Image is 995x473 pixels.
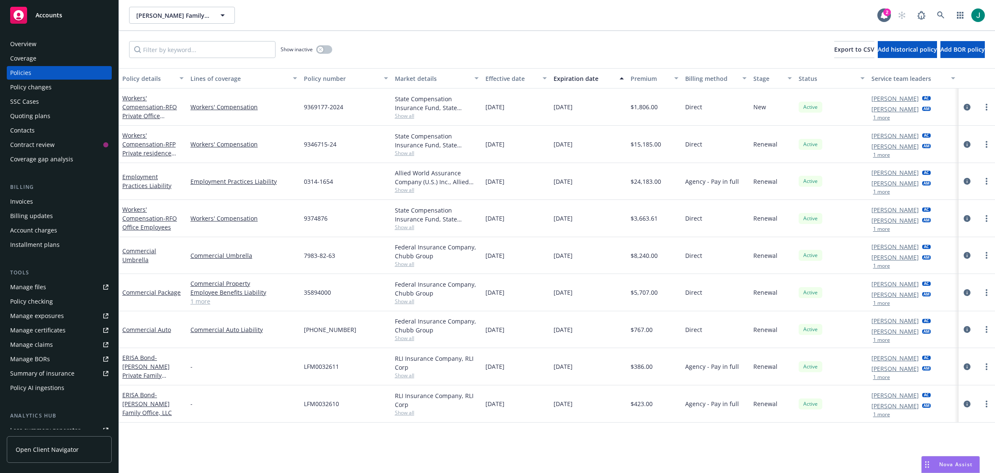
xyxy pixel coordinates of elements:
[10,152,73,166] div: Coverage gap analysis
[550,68,627,89] button: Expiration date
[554,251,573,260] span: [DATE]
[802,252,819,259] span: Active
[873,301,890,306] button: 1 more
[395,335,479,342] span: Show all
[7,209,112,223] a: Billing updates
[395,243,479,260] div: Federal Insurance Company, Chubb Group
[395,186,479,194] span: Show all
[485,325,504,334] span: [DATE]
[753,177,777,186] span: Renewal
[631,74,669,83] div: Premium
[631,288,658,297] span: $5,707.00
[873,189,890,194] button: 1 more
[873,263,890,268] button: 1 more
[7,224,112,237] a: Account charges
[122,391,172,417] span: - [PERSON_NAME] Family Office, LLC
[10,224,57,237] div: Account charges
[7,52,112,65] a: Coverage
[631,399,653,408] span: $423.00
[10,138,55,152] div: Contract review
[10,423,80,437] div: Loss summary generator
[871,316,919,325] a: [PERSON_NAME]
[981,176,992,186] a: more
[871,242,919,251] a: [PERSON_NAME]
[554,140,573,149] span: [DATE]
[122,288,181,296] a: Commercial Package
[10,37,36,51] div: Overview
[981,102,992,112] a: more
[631,140,661,149] span: $15,185.00
[878,45,937,53] span: Add historical policy
[554,325,573,334] span: [DATE]
[802,141,819,148] span: Active
[395,298,479,305] span: Show all
[10,295,53,308] div: Policy checking
[122,131,176,166] a: Workers' Compensation
[802,326,819,333] span: Active
[7,338,112,351] a: Manage claims
[685,102,702,111] span: Direct
[554,102,573,111] span: [DATE]
[871,279,919,288] a: [PERSON_NAME]
[631,325,653,334] span: $767.00
[631,214,658,223] span: $3,663.61
[981,139,992,149] a: more
[940,41,985,58] button: Add BOR policy
[962,213,972,224] a: circleInformation
[799,74,855,83] div: Status
[871,253,919,262] a: [PERSON_NAME]
[7,268,112,277] div: Tools
[802,103,819,111] span: Active
[971,8,985,22] img: photo
[834,41,874,58] button: Export to CSV
[395,206,479,224] div: State Compensation Insurance Fund, State Compensation Insurance Fund (SCIF)
[7,195,112,208] a: Invoices
[395,409,479,416] span: Show all
[10,324,66,337] div: Manage certificates
[10,280,46,294] div: Manage files
[190,140,297,149] a: Workers' Compensation
[10,367,74,380] div: Summary of insurance
[10,209,53,223] div: Billing updates
[627,68,682,89] button: Premium
[10,195,33,208] div: Invoices
[871,105,919,113] a: [PERSON_NAME]
[981,250,992,260] a: more
[119,68,187,89] button: Policy details
[871,205,919,214] a: [PERSON_NAME]
[485,74,537,83] div: Effective date
[940,45,985,53] span: Add BOR policy
[871,74,946,83] div: Service team leaders
[190,251,297,260] a: Commercial Umbrella
[395,280,479,298] div: Federal Insurance Company, Chubb Group
[10,109,50,123] div: Quoting plans
[485,214,504,223] span: [DATE]
[7,80,112,94] a: Policy changes
[10,338,53,351] div: Manage claims
[122,94,177,129] a: Workers' Compensation
[10,309,64,323] div: Manage exposures
[873,115,890,120] button: 1 more
[7,37,112,51] a: Overview
[122,247,156,264] a: Commercial Umbrella
[122,391,172,417] a: ERISA Bond
[7,412,112,420] div: Analytics hub
[7,324,112,337] a: Manage certificates
[685,251,702,260] span: Direct
[7,109,112,123] a: Quoting plans
[753,399,777,408] span: Renewal
[485,140,504,149] span: [DATE]
[304,251,335,260] span: 7983-82-63
[981,362,992,372] a: more
[7,280,112,294] a: Manage files
[871,142,919,151] a: [PERSON_NAME]
[981,399,992,409] a: more
[962,362,972,372] a: circleInformation
[190,362,193,371] span: -
[554,288,573,297] span: [DATE]
[395,354,479,372] div: RLI Insurance Company, RLI Corp
[122,103,177,129] span: - RFO Private Office Employees
[631,177,661,186] span: $24,183.00
[190,102,297,111] a: Workers' Compensation
[871,179,919,188] a: [PERSON_NAME]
